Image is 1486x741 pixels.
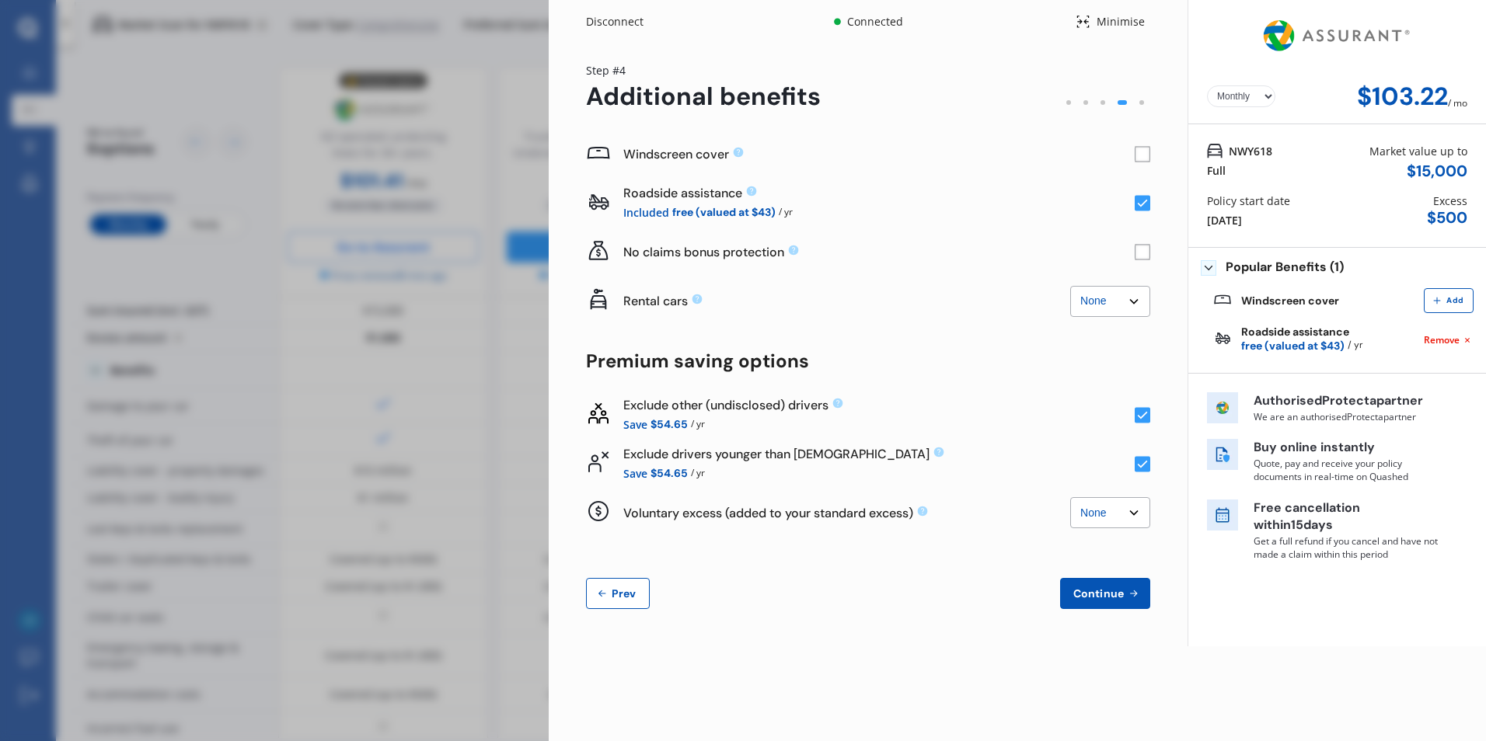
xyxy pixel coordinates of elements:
[623,204,669,221] span: Included
[1254,457,1440,483] p: Quote, pay and receive your policy documents in real-time on Quashed
[1254,499,1440,535] p: Free cancellation within 15 days
[609,587,640,600] span: Prev
[1241,338,1345,354] span: free (valued at $43)
[623,464,647,482] span: Save
[623,185,1135,201] div: Roadside assistance
[586,82,821,111] div: Additional benefits
[1060,578,1150,609] button: Continue
[623,416,647,433] span: Save
[623,293,1070,309] div: Rental cars
[1254,410,1440,423] p: We are an authorised Protecta partner
[1090,14,1150,30] div: Minimise
[1254,439,1440,457] p: Buy online instantly
[1427,209,1467,227] div: $ 500
[779,204,793,221] span: / yr
[1433,193,1467,209] div: Excess
[586,62,821,78] div: Step # 4
[1254,534,1440,561] p: Get a full refund if you cancel and have not made a claim within this period
[1241,325,1362,354] div: Roadside assistance
[623,397,1135,413] div: Exclude other (undisclosed) drivers
[1229,143,1272,159] span: NWY618
[1207,392,1238,423] img: insurer icon
[1357,82,1448,111] div: $103.22
[586,350,1150,372] div: Premium saving options
[1226,260,1344,276] span: Popular Benefits (1)
[1424,333,1460,347] span: Remove
[623,446,1135,462] div: Exclude drivers younger than [DEMOGRAPHIC_DATA]
[623,146,1135,162] div: Windscreen cover
[691,464,705,482] span: / yr
[1369,143,1467,159] div: Market value up to
[586,14,661,30] div: Disconnect
[1070,587,1127,600] span: Continue
[1207,499,1238,531] img: free cancel icon
[1348,338,1362,354] span: / yr
[672,204,776,221] span: free (valued at $43)
[1448,82,1467,111] div: / mo
[1207,193,1290,209] div: Policy start date
[623,244,1135,260] div: No claims bonus protection
[1259,6,1415,65] img: Assurant.png
[1207,212,1242,228] div: [DATE]
[1207,162,1226,179] div: Full
[844,14,905,30] div: Connected
[1207,439,1238,470] img: buy online icon
[1443,296,1467,305] span: Add
[651,464,688,482] span: $54.65
[1254,392,1440,410] p: Authorised Protecta partner
[1407,162,1467,180] div: $ 15,000
[586,578,650,609] button: Prev
[1241,294,1339,307] div: Windscreen cover
[623,505,1070,521] div: Voluntary excess (added to your standard excess)
[651,416,688,433] span: $54.65
[691,416,705,433] span: / yr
